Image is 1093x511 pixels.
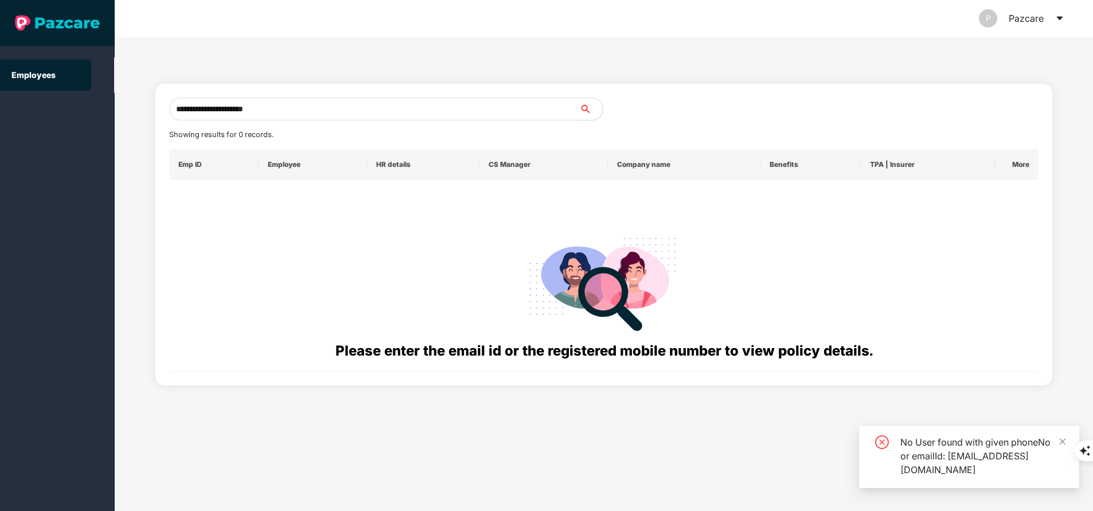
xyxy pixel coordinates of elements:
th: Benefits [760,149,861,180]
th: More [995,149,1039,180]
th: CS Manager [479,149,608,180]
th: HR details [367,149,479,180]
th: Company name [608,149,760,180]
span: search [579,104,603,114]
img: svg+xml;base64,PHN2ZyB4bWxucz0iaHR0cDovL3d3dy53My5vcmcvMjAwMC9zdmciIHdpZHRoPSIyODgiIGhlaWdodD0iMj... [521,224,686,340]
span: P [986,9,991,28]
span: caret-down [1055,14,1064,23]
span: close [1059,438,1067,446]
th: TPA | Insurer [861,149,995,180]
span: close-circle [875,435,889,449]
th: Emp ID [169,149,259,180]
button: search [579,97,603,120]
span: Showing results for 0 records. [169,130,274,139]
div: No User found with given phoneNo or emailId: [EMAIL_ADDRESS][DOMAIN_NAME] [900,435,1065,477]
span: Please enter the email id or the registered mobile number to view policy details. [335,342,873,359]
th: Employee [259,149,368,180]
a: Employees [11,70,56,80]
